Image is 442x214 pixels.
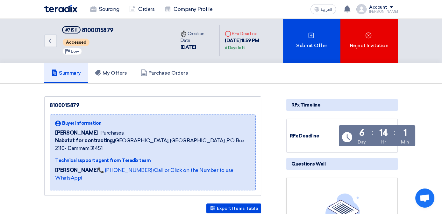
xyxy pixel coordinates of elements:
span: [GEOGRAPHIC_DATA], [GEOGRAPHIC_DATA] ,P.O Box 2110- Dammam 31451 [55,137,250,152]
span: Purchases, [100,129,125,137]
a: Purchase Orders [134,63,195,83]
span: Questions Wall [291,160,325,167]
div: 1 [403,129,407,137]
div: [DATE] [181,44,214,51]
h5: 8100015879 [62,26,113,34]
span: العربية [321,7,332,12]
div: Open chat [415,188,434,208]
div: Day [358,139,366,145]
button: العربية [310,4,336,14]
span: Accessed [63,39,89,46]
div: [PERSON_NAME] [369,10,398,13]
div: Hr [381,139,386,145]
div: RFx Deadline [225,30,278,37]
div: RFx Timeline [286,99,398,111]
h5: Summary [51,70,81,76]
span: Buyer Information [62,120,102,127]
div: 6 [359,129,365,137]
strong: [PERSON_NAME] [55,167,98,173]
img: Teradix logo [44,5,77,12]
span: [PERSON_NAME] [55,129,98,137]
div: Account [369,5,387,10]
div: 14 [379,129,388,137]
img: profile_test.png [356,4,367,14]
a: 📞 [PHONE_NUMBER] (Call or Click on the Number to use WhatsApp) [55,167,233,181]
div: Creation Date [181,30,214,44]
div: 8100015879 [50,102,256,109]
div: [DATE] 11:59 PM [225,37,278,51]
b: Nabatat for contracting, [55,137,114,144]
a: Company Profile [160,2,217,16]
div: Min [401,139,409,145]
div: Reject Invitation [340,18,398,63]
h5: Purchase Orders [141,70,188,76]
div: : [394,127,395,138]
button: Export Items Table [206,203,261,213]
div: 6 Days left [225,45,245,51]
h5: My Offers [95,70,127,76]
div: : [372,127,373,138]
a: Orders [124,2,160,16]
a: Sourcing [85,2,124,16]
a: Summary [44,63,88,83]
div: RFx Deadline [290,132,338,140]
span: Low [71,49,79,54]
div: #71511 [65,28,77,32]
div: Technical support agent from Teradix team [55,157,250,164]
span: 8100015879 [82,27,113,34]
div: Submit Offer [283,18,340,63]
a: My Offers [88,63,134,83]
